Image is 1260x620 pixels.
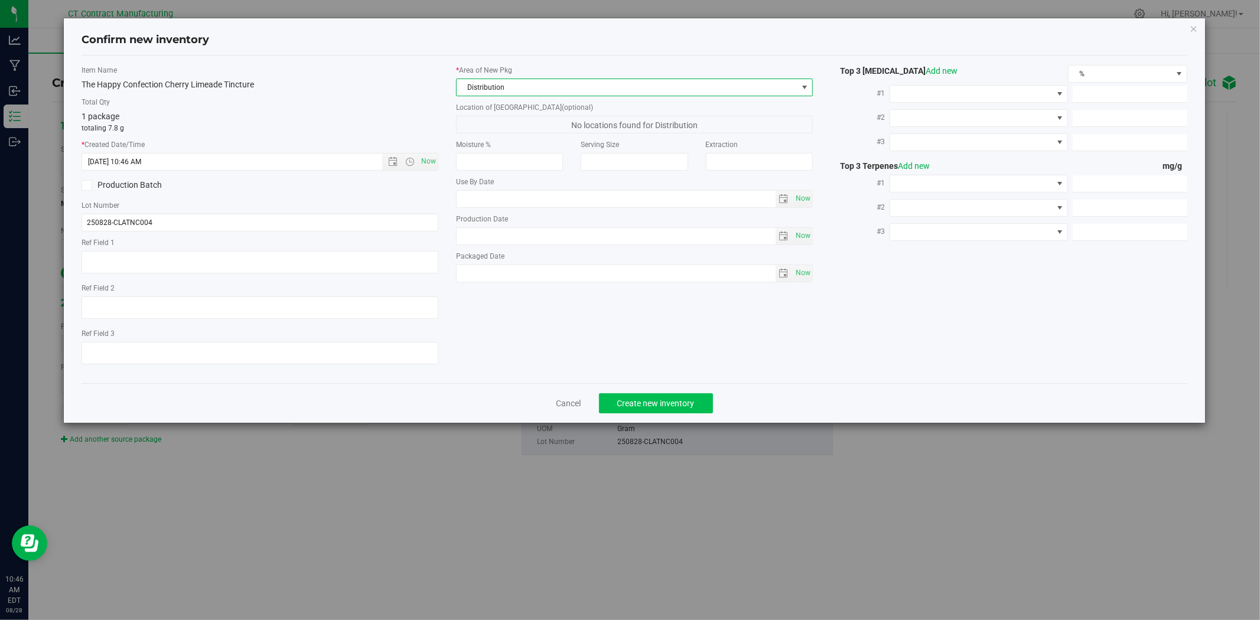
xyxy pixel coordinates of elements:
p: totaling 7.8 g [82,123,438,133]
label: Created Date/Time [82,139,438,150]
label: Ref Field 3 [82,328,438,339]
button: Create new inventory [599,393,713,413]
span: Top 3 Terpenes [831,161,930,171]
label: Moisture % [456,139,563,150]
span: (optional) [562,103,593,112]
span: select [776,191,793,207]
span: NO DATA FOUND [890,199,1068,217]
div: The Happy Confection Cherry Limeade Tincture [82,79,438,91]
span: NO DATA FOUND [890,133,1068,151]
span: NO DATA FOUND [890,223,1068,241]
span: NO DATA FOUND [890,85,1068,103]
label: #3 [831,221,890,242]
label: Ref Field 2 [82,283,438,293]
span: select [776,228,793,244]
label: Extraction [706,139,813,150]
label: Item Name [82,65,438,76]
label: Production Date [456,214,813,224]
iframe: Resource center [12,526,47,561]
span: Set Current date [793,265,813,282]
h4: Confirm new inventory [82,32,209,48]
label: Use By Date [456,177,813,187]
span: Top 3 [MEDICAL_DATA] [831,66,958,76]
span: Open the date view [383,157,403,167]
label: #3 [831,131,890,152]
label: Ref Field 1 [82,237,438,248]
span: select [793,191,812,207]
span: Set Current date [793,190,813,207]
span: select [776,265,793,282]
span: Open the time view [400,157,420,167]
label: #2 [831,197,890,218]
label: #1 [831,83,890,104]
span: 1 package [82,112,119,121]
span: Set Current date [793,227,813,244]
a: Add new [926,66,958,76]
span: Set Current date [419,153,439,170]
a: Add new [898,161,930,171]
span: mg/g [1163,161,1187,171]
span: NO DATA FOUND [890,109,1068,127]
label: Lot Number [82,200,438,211]
span: Create new inventory [617,399,695,408]
label: Packaged Date [456,251,813,262]
label: Serving Size [581,139,688,150]
label: Location of [GEOGRAPHIC_DATA] [456,102,813,113]
span: select [793,228,812,244]
span: Distribution [457,79,797,96]
span: % [1069,66,1171,82]
label: Total Qty [82,97,438,107]
span: select [793,265,812,282]
label: #1 [831,172,890,194]
label: #2 [831,107,890,128]
label: Area of New Pkg [456,65,813,76]
a: Cancel [556,397,581,409]
span: No locations found for Distribution [456,116,813,133]
span: NO DATA FOUND [890,175,1068,192]
label: Production Batch [82,179,251,191]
